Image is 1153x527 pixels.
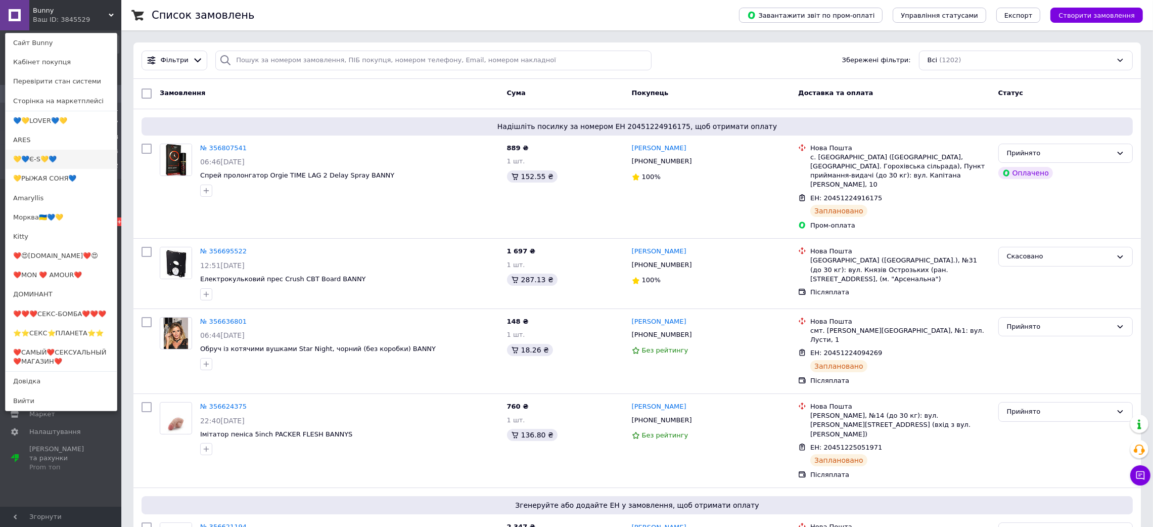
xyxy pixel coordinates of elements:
div: 136.80 ₴ [507,429,558,441]
span: Налаштування [29,427,81,436]
a: Імітатор пеніса 5inch PACKER FLESH BANNYS [200,430,352,438]
div: Пром-оплата [810,221,990,230]
span: 100% [642,276,661,284]
span: Маркет [29,410,55,419]
span: 1 шт. [507,416,525,424]
img: Фото товару [160,247,192,279]
span: Замовлення [160,89,205,97]
span: 1 шт. [507,157,525,165]
a: Amaryllis [6,189,117,208]
span: Всі [928,56,938,65]
span: 148 ₴ [507,318,529,325]
span: Управління статусами [901,12,978,19]
div: Нова Пошта [810,317,990,326]
input: Пошук за номером замовлення, ПІБ покупця, номером телефону, Email, номером накладної [215,51,652,70]
a: ❤️😍[DOMAIN_NAME]❤️😍 [6,246,117,266]
a: ARES [6,130,117,150]
span: 1 шт. [507,261,525,269]
div: [PERSON_NAME], №14 (до 30 кг): вул. [PERSON_NAME][STREET_ADDRESS] (вхід з вул. [PERSON_NAME]) [810,411,990,439]
span: Без рейтингу [642,431,688,439]
div: Оплачено [998,167,1053,179]
a: Спрей пролонгатор Orgie TIME LAG 2 Delay Spray BANNY [200,171,394,179]
div: Заплановано [810,205,867,217]
span: Покупець [632,89,669,97]
span: Фільтри [161,56,189,65]
div: Післяплата [810,470,990,479]
button: Експорт [996,8,1041,23]
a: 💛РЫЖАЯ СОНЯ💙 [6,169,117,188]
span: (1202) [939,56,961,64]
span: Експорт [1004,12,1033,19]
a: Обруч із котячими вушками Star Night, чорний (без коробки) BANNY [200,345,436,353]
span: Електрокульковий прес Crush CBT Board BANNY [200,275,366,283]
a: ❤️САМЫЙ❤️СЕКСУАЛЬНЫЙ❤️МАГАЗИН❤️ [6,343,117,371]
a: № 356636801 [200,318,247,325]
span: Bunny [33,6,109,15]
span: 22:40[DATE] [200,417,245,425]
a: Морква🇺🇦💙💛 [6,208,117,227]
div: Прийнято [1007,407,1112,417]
a: 💛💙Є-S💛💙 [6,150,117,169]
a: № 356624375 [200,403,247,410]
span: Збережені фільтри: [842,56,911,65]
span: 760 ₴ [507,403,529,410]
h1: Список замовлень [152,9,254,21]
span: Доставка та оплата [798,89,873,97]
a: № 356807541 [200,144,247,152]
a: [PERSON_NAME] [632,317,686,327]
div: смт. [PERSON_NAME][GEOGRAPHIC_DATA], №1: вул. Лусти, 1 [810,326,990,344]
div: 18.26 ₴ [507,344,553,356]
a: ДОМИНАНТ [6,285,117,304]
span: Без рейтингу [642,346,688,354]
div: [GEOGRAPHIC_DATA] ([GEOGRAPHIC_DATA].), №31 (до 30 кг): вул. Князів Острозьких (ран. [STREET_ADDR... [810,256,990,284]
a: № 356695522 [200,247,247,255]
div: Післяплата [810,288,990,297]
div: Післяплата [810,376,990,385]
a: Вийти [6,391,117,411]
span: 100% [642,173,661,181]
span: Статус [998,89,1024,97]
a: Кабінет покупця [6,53,117,72]
div: Нова Пошта [810,247,990,256]
a: 💙💛LOVER💙💛 [6,111,117,130]
div: Заплановано [810,360,867,372]
a: Довідка [6,372,117,391]
a: Kitty [6,227,117,246]
div: Заплановано [810,454,867,466]
span: ЕН: 20451224916175 [810,194,882,202]
span: 1 шт. [507,331,525,338]
span: [PERSON_NAME] та рахунки [29,445,94,472]
a: [PERSON_NAME] [632,144,686,153]
button: Управління статусами [893,8,986,23]
span: 06:44[DATE] [200,331,245,339]
div: [PHONE_NUMBER] [630,258,694,272]
a: Фото товару [160,144,192,176]
a: ⭐️⭐️СЕКС⭐️ПЛАНЕТА⭐️⭐️ [6,324,117,343]
div: Нова Пошта [810,144,990,153]
div: [PHONE_NUMBER] [630,414,694,427]
span: Cума [507,89,526,97]
a: Фото товару [160,402,192,434]
span: 06:46[DATE] [200,158,245,166]
img: Фото товару [164,318,188,349]
a: Фото товару [160,317,192,349]
img: Фото товару [165,403,186,434]
span: Згенеруйте або додайте ЕН у замовлення, щоб отримати оплату [146,500,1129,510]
div: 152.55 ₴ [507,170,558,183]
span: ЕН: 20451225051971 [810,444,882,451]
span: Створити замовлення [1058,12,1135,19]
span: Надішліть посилку за номером ЕН 20451224916175, щоб отримати оплату [146,121,1129,131]
span: ЕН: 20451224094269 [810,349,882,357]
button: Чат з покупцем [1130,465,1150,486]
img: Фото товару [160,144,192,175]
a: [PERSON_NAME] [632,247,686,256]
div: Скасовано [1007,251,1112,262]
a: Створити замовлення [1040,11,1143,19]
button: Завантажити звіт по пром-оплаті [739,8,883,23]
a: Перевірити стан системи [6,72,117,91]
a: Сторінка на маркетплейсі [6,92,117,111]
button: Створити замовлення [1050,8,1143,23]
